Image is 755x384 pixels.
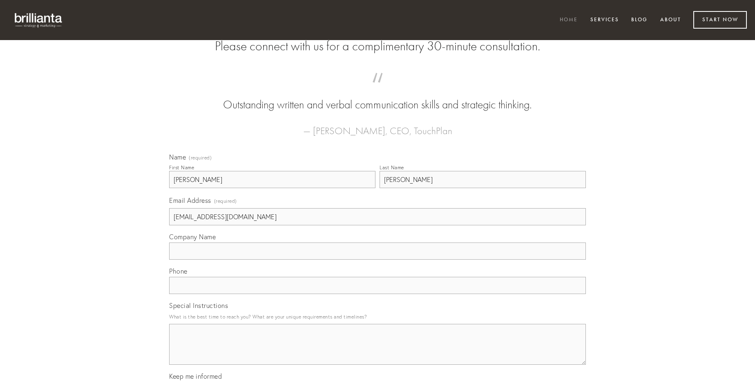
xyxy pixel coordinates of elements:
[554,13,583,27] a: Home
[169,196,211,204] span: Email Address
[169,164,194,171] div: First Name
[8,8,69,32] img: brillianta - research, strategy, marketing
[380,164,404,171] div: Last Name
[214,195,237,207] span: (required)
[169,38,586,54] h2: Please connect with us for a complimentary 30-minute consultation.
[189,155,212,160] span: (required)
[655,13,686,27] a: About
[169,301,228,310] span: Special Instructions
[169,233,216,241] span: Company Name
[169,372,222,380] span: Keep me informed
[626,13,653,27] a: Blog
[182,81,573,113] blockquote: Outstanding written and verbal communication skills and strategic thinking.
[693,11,747,29] a: Start Now
[182,113,573,139] figcaption: — [PERSON_NAME], CEO, TouchPlan
[169,311,586,322] p: What is the best time to reach you? What are your unique requirements and timelines?
[169,153,186,161] span: Name
[182,81,573,97] span: “
[585,13,624,27] a: Services
[169,267,188,275] span: Phone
